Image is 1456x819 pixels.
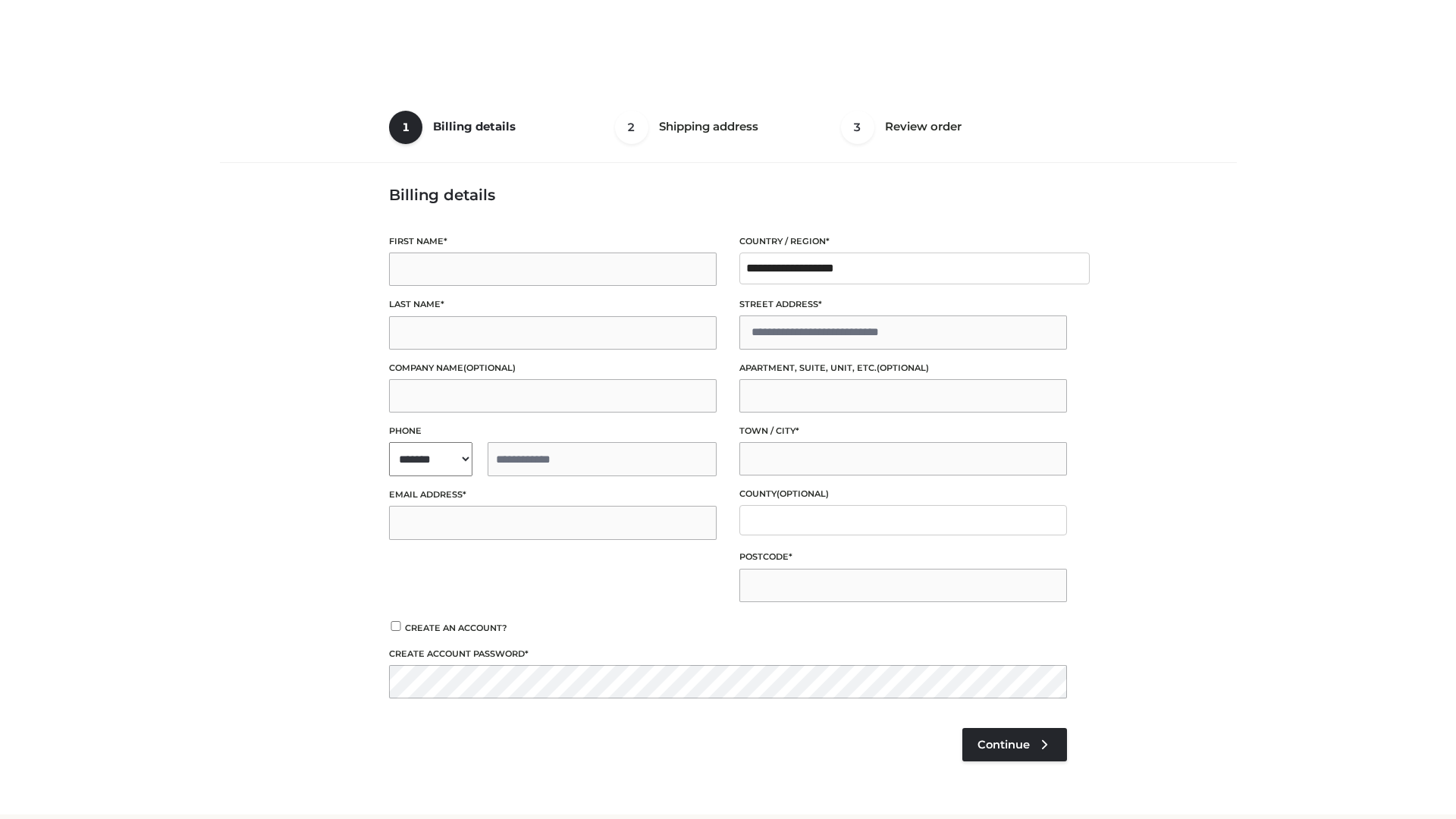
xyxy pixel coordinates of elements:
span: (optional) [463,362,516,373]
label: Apartment, suite, unit, etc. [739,361,1067,375]
label: Email address [389,488,717,502]
h3: Billing details [389,186,1067,204]
a: Continue [962,728,1067,761]
label: First name [389,234,717,249]
label: Postcode [739,550,1067,564]
span: 1 [389,111,422,144]
span: Billing details [433,119,516,133]
label: Street address [739,297,1067,312]
label: Phone [389,424,717,438]
label: Company name [389,361,717,375]
span: 3 [841,111,874,144]
span: Review order [885,119,962,133]
label: Town / City [739,424,1067,438]
label: Country / Region [739,234,1067,249]
span: 2 [615,111,648,144]
span: (optional) [877,362,929,373]
label: County [739,487,1067,501]
label: Create account password [389,647,1067,661]
label: Last name [389,297,717,312]
span: Create an account? [405,623,507,633]
span: (optional) [777,488,829,499]
span: Continue [977,738,1030,752]
input: Create an account? [389,621,403,631]
span: Shipping address [659,119,758,133]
